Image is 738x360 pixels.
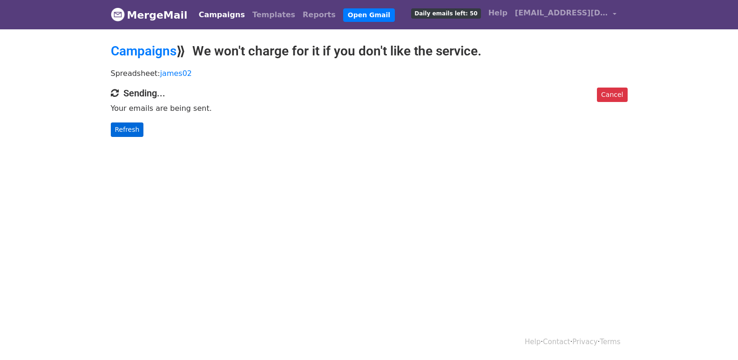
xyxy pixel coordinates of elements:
[111,7,125,21] img: MergeMail logo
[111,5,188,25] a: MergeMail
[249,6,299,24] a: Templates
[525,338,541,346] a: Help
[600,338,620,346] a: Terms
[572,338,597,346] a: Privacy
[691,315,738,360] iframe: Chat Widget
[111,43,176,59] a: Campaigns
[299,6,339,24] a: Reports
[195,6,249,24] a: Campaigns
[111,88,628,99] h4: Sending...
[111,43,628,59] h2: ⟫ We won't charge for it if you don't like the service.
[343,8,395,22] a: Open Gmail
[515,7,608,19] span: [EMAIL_ADDRESS][DOMAIN_NAME]
[111,68,628,78] p: Spreadsheet:
[160,69,192,78] a: james02
[111,103,628,113] p: Your emails are being sent.
[485,4,511,22] a: Help
[407,4,484,22] a: Daily emails left: 50
[111,122,144,137] a: Refresh
[543,338,570,346] a: Contact
[511,4,620,26] a: [EMAIL_ADDRESS][DOMAIN_NAME]
[411,8,481,19] span: Daily emails left: 50
[597,88,627,102] a: Cancel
